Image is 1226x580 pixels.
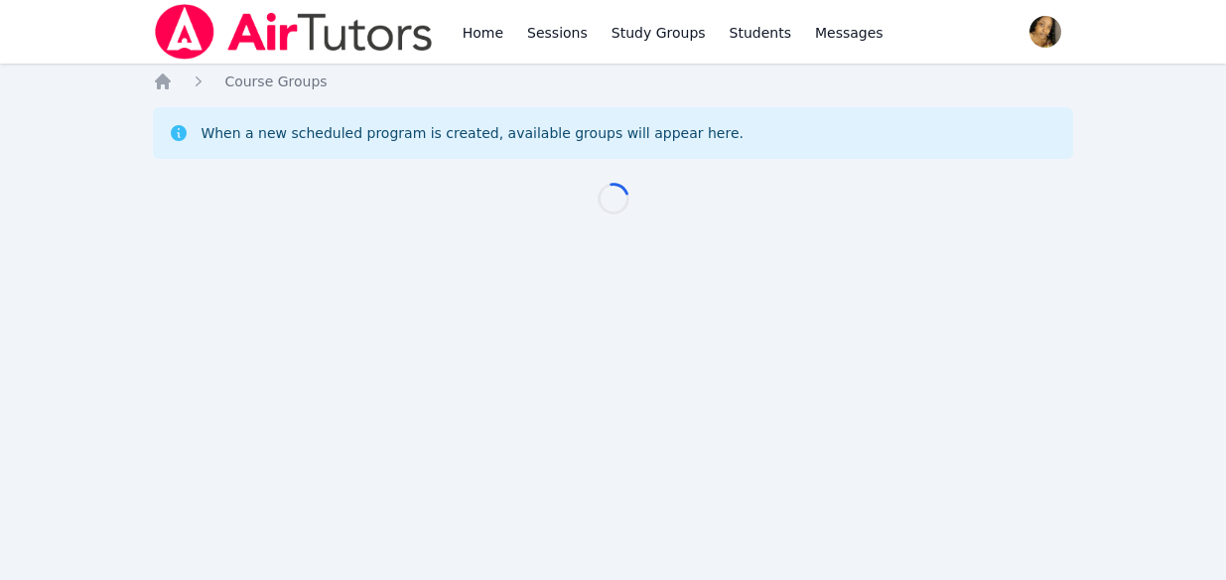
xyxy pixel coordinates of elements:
div: When a new scheduled program is created, available groups will appear here. [201,123,744,143]
a: Course Groups [224,72,327,91]
span: Course Groups [224,73,327,89]
nav: Breadcrumb [153,72,1072,91]
span: Messages [815,23,884,43]
img: Air Tutors [153,4,434,60]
